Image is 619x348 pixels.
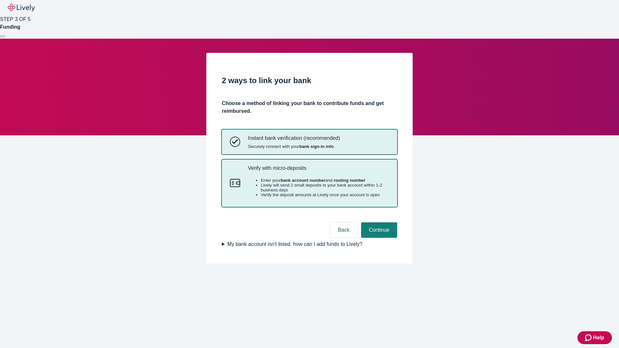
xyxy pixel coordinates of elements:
p: Instant bank verification (recommended) [248,135,340,141]
button: Back [330,222,357,238]
li: Lively will send 2 small deposits to your bank account within 1-2 business days [261,183,389,192]
summary: My bank account isn't listed, how can I add funds to Lively? [222,240,397,248]
img: Lively [8,4,35,12]
strong: routing number [334,178,365,183]
button: Micro-depositsVerify with micro-depositsEnter yourbank account numberand routing numberLively wil... [222,160,397,207]
h4: Choose a method of linking your bank to contribute funds and get reimbursed. [222,100,397,115]
strong: bank account number [281,178,326,183]
li: Verify the deposit amounts at Lively once your account is open [261,192,389,197]
svg: Micro-deposits [230,178,240,188]
li: Enter your and [261,178,389,183]
span: Securely connect with your . [248,144,340,149]
button: Instant bank verificationInstant bank verification (recommended)Securely connect with yourbank si... [222,130,397,154]
button: Continue [361,222,397,238]
span: Help [593,334,604,342]
svg: Instant bank verification [230,137,240,147]
button: Zendesk support iconHelp [577,331,612,344]
h2: 2 ways to link your bank [222,75,397,86]
svg: Zendesk support icon [585,334,593,342]
p: Verify with micro-deposits [248,165,389,171]
strong: bank sign-in info [299,144,334,149]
